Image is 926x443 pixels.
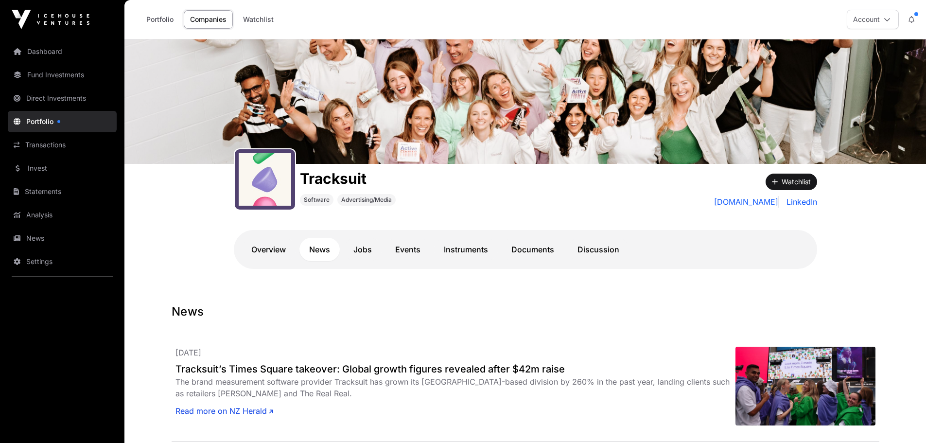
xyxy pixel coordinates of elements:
a: Overview [242,238,296,261]
a: Dashboard [8,41,117,62]
div: The brand measurement software provider Tracksuit has grown its [GEOGRAPHIC_DATA]-based division ... [175,376,735,399]
a: Direct Investments [8,88,117,109]
p: [DATE] [175,347,735,358]
a: Settings [8,251,117,272]
a: Transactions [8,134,117,156]
img: Icehouse Ventures Logo [12,10,89,29]
a: LinkedIn [783,196,817,208]
a: Invest [8,158,117,179]
a: Analysis [8,204,117,226]
a: Documents [502,238,564,261]
a: Discussion [568,238,629,261]
a: News [299,238,340,261]
nav: Tabs [242,238,809,261]
img: XA3S5MC375FYVM5KLCVF5YCILU.JPG [735,347,875,425]
a: Events [385,238,430,261]
span: Advertising/Media [341,196,392,204]
a: Tracksuit’s Times Square takeover: Global growth figures revealed after $42m raise [175,362,735,376]
a: News [8,228,117,249]
button: Account [847,10,899,29]
h1: News [172,304,879,319]
a: Statements [8,181,117,202]
a: Read more on NZ Herald [175,405,273,417]
a: Portfolio [8,111,117,132]
img: Tracksuit [124,39,926,164]
a: Companies [184,10,233,29]
button: Watchlist [766,174,817,190]
img: gotracksuit_logo.jpeg [239,153,291,206]
h1: Tracksuit [300,170,396,187]
a: [DOMAIN_NAME] [714,196,779,208]
a: Watchlist [237,10,280,29]
a: Fund Investments [8,64,117,86]
a: Jobs [344,238,382,261]
a: Instruments [434,238,498,261]
iframe: Chat Widget [877,396,926,443]
span: Software [304,196,330,204]
a: Portfolio [140,10,180,29]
